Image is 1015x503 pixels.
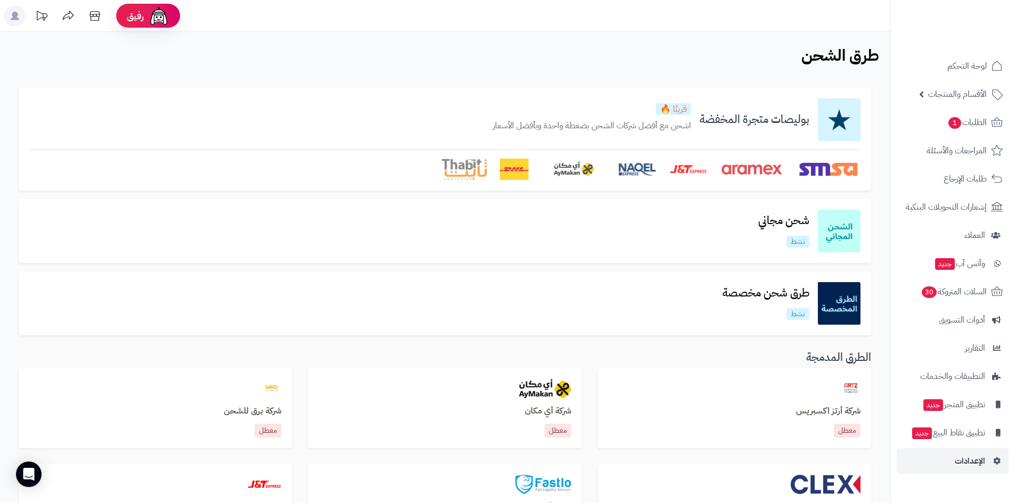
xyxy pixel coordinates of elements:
[541,159,605,180] img: AyMakan
[897,138,1009,163] a: المراجعات والأسئلة
[948,117,961,129] span: 1
[28,5,55,29] a: تحديثات المنصة
[801,43,879,67] b: طرق الشحن
[922,286,937,298] span: 30
[921,284,987,299] span: السلات المتروكة
[656,103,691,115] p: قريبًا 🔥
[964,228,985,243] span: العملاء
[841,379,860,398] img: artzexpress
[897,420,1009,446] a: تطبيق نقاط البيعجديد
[442,159,487,180] img: Thabit
[786,236,809,248] p: نشط
[897,110,1009,135] a: الطلبات1
[493,120,691,132] p: اشحن مع أفضل شركات الشحن بضغطة واحدة وبأفضل الأسعار
[897,222,1009,248] a: العملاء
[939,312,985,327] span: أدوات التسويق
[897,448,1009,474] a: الإعدادات
[897,194,1009,220] a: إشعارات التحويلات البنكية
[947,115,987,130] span: الطلبات
[897,251,1009,276] a: وآتس آبجديد
[519,379,571,398] img: aymakan
[897,166,1009,192] a: طلبات الإرجاع
[897,364,1009,389] a: التطبيقات والخدمات
[16,461,42,487] div: Open Intercom Messenger
[29,407,281,416] h3: شركة برق للشحن
[691,113,818,126] h3: بوليصات متجرة المخفضة
[922,397,985,412] span: تطبيق المتجر
[786,308,809,320] p: نشط
[934,256,985,271] span: وآتس آب
[515,475,571,494] img: fastlo
[750,215,818,227] h3: شحن مجاني
[897,279,1009,304] a: السلات المتروكة30
[319,407,571,416] h3: شركة أي مكان
[669,159,707,180] img: J&T Express
[791,475,860,494] img: clex
[797,159,860,180] img: SMSA
[247,475,281,494] img: jt
[598,368,871,449] a: artzexpressشركة أرتز اكسبريسمعطل
[608,407,860,416] h3: شركة أرتز اكسبريس
[923,399,943,411] span: جديد
[955,453,985,468] span: الإعدادات
[935,258,955,270] span: جديد
[545,424,571,438] p: معطل
[947,59,987,73] span: لوحة التحكم
[308,368,581,449] a: aymakanشركة أي مكانمعطل
[897,307,1009,333] a: أدوات التسويق
[927,143,987,158] span: المراجعات والأسئلة
[127,10,144,22] span: رفيق
[912,427,932,439] span: جديد
[928,87,987,102] span: الأقسام والمنتجات
[714,287,818,319] a: طرق شحن مخصصةنشط
[148,5,169,27] img: ai-face.png
[906,200,987,215] span: إشعارات التحويلات البنكية
[750,215,818,247] a: شحن مجانينشط
[714,287,818,299] h3: طرق شحن مخصصة
[720,159,784,180] img: Aramex
[262,379,281,398] img: barq
[897,392,1009,417] a: تطبيق المتجرجديد
[618,159,656,180] img: Naqel
[834,424,860,438] p: معطل
[965,341,985,356] span: التقارير
[920,369,985,384] span: التطبيقات والخدمات
[19,351,871,364] h3: الطرق المدمجة
[944,171,987,186] span: طلبات الإرجاع
[19,368,292,449] a: barqشركة برق للشحنمعطل
[897,335,1009,361] a: التقارير
[897,53,1009,79] a: لوحة التحكم
[911,425,985,440] span: تطبيق نقاط البيع
[255,424,281,438] p: معطل
[500,159,528,180] img: DHL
